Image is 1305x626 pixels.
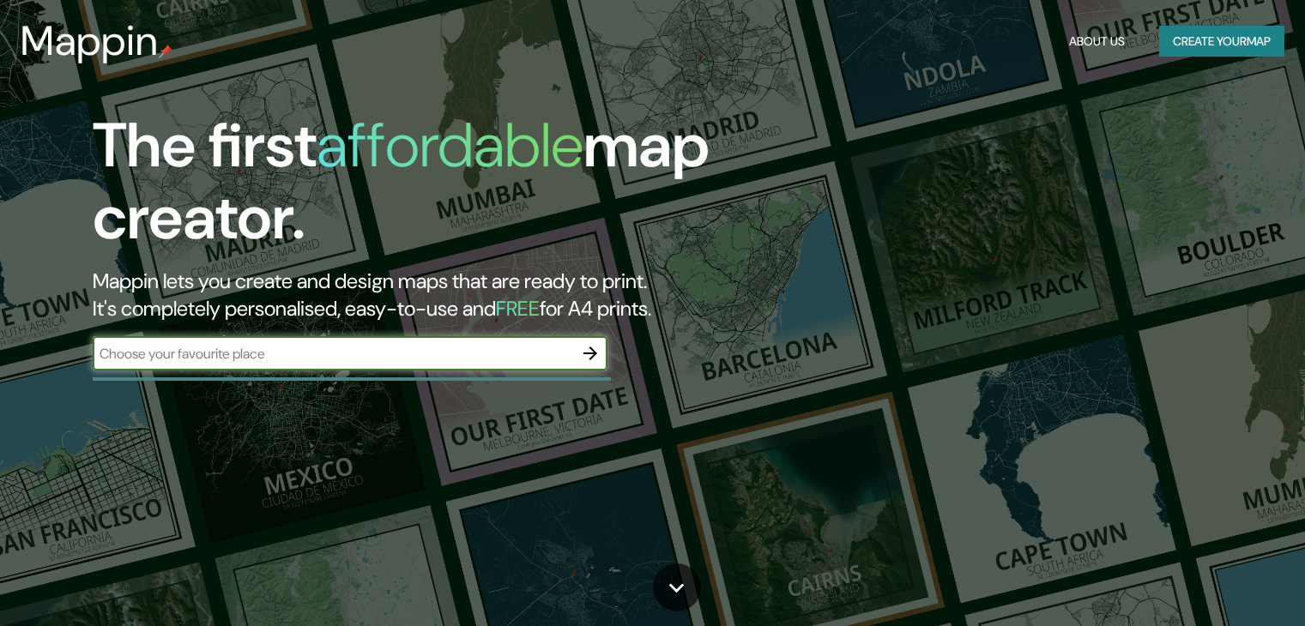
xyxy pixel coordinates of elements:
button: Create yourmap [1159,26,1284,57]
iframe: Help widget launcher [1152,559,1286,607]
h5: FREE [496,295,540,322]
h1: The first map creator. [93,110,746,268]
h2: Mappin lets you create and design maps that are ready to print. It's completely personalised, eas... [93,268,746,322]
input: Choose your favourite place [93,344,573,364]
h3: Mappin [21,17,159,65]
button: About Us [1062,26,1132,57]
h1: affordable [317,105,583,185]
img: mappin-pin [159,45,172,58]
